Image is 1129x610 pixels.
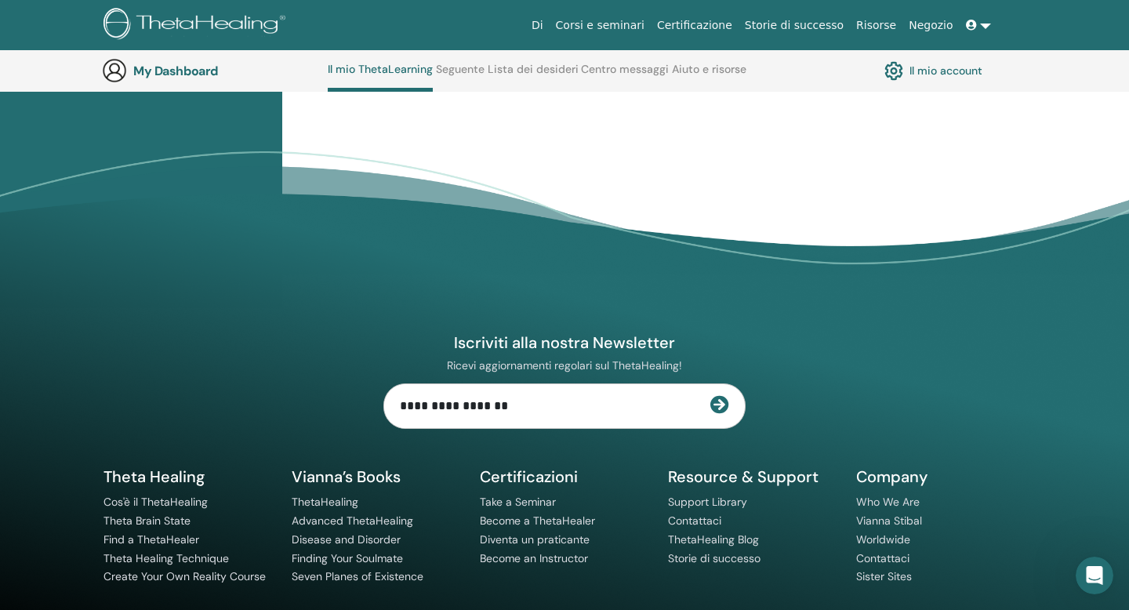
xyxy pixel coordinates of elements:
p: Ricevi aggiornamenti regolari sul ThetaHealing! [383,358,746,372]
img: cog.svg [884,57,903,84]
a: Disease and Disorder [292,532,401,546]
a: ThetaHealing [292,495,358,509]
a: Worldwide [856,532,910,546]
a: Seguente [436,63,485,88]
a: Become a ThetaHealer [480,514,595,528]
a: Create Your Own Reality Course [103,569,266,583]
a: Vianna Stibal [856,514,922,528]
h5: Certificazioni [480,467,649,487]
a: ThetaHealing Blog [668,532,759,546]
a: Find a ThetaHealer [103,532,199,546]
a: Take a Seminar [480,495,556,509]
a: Contattaci [856,551,909,565]
a: Di [525,11,550,40]
a: Support Library [668,495,747,509]
a: Centro messaggi [581,63,669,88]
a: Theta Brain State [103,514,191,528]
a: Become an Instructor [480,551,588,565]
img: logo.png [103,8,291,43]
h5: Vianna’s Books [292,467,461,487]
h5: Company [856,467,1026,487]
a: Storie di successo [739,11,850,40]
iframe: Intercom live chat [1076,557,1113,594]
h3: My Dashboard [133,64,290,78]
a: Certificazione [651,11,739,40]
a: Diventa un praticante [480,532,590,546]
a: Corsi e seminari [550,11,651,40]
a: Il mio ThetaLearning [328,63,433,92]
h4: Iscriviti alla nostra Newsletter [383,332,746,353]
a: Cos'è il ThetaHealing [103,495,208,509]
img: generic-user-icon.jpg [102,58,127,83]
h5: Resource & Support [668,467,837,487]
a: Sister Sites [856,569,912,583]
a: Storie di successo [668,551,761,565]
a: Lista dei desideri [488,63,579,88]
a: Il mio account [884,57,982,84]
h5: Theta Healing [103,467,273,487]
a: Who We Are [856,495,920,509]
a: Theta Healing Technique [103,551,229,565]
a: Contattaci [668,514,721,528]
a: Negozio [902,11,959,40]
a: Seven Planes of Existence [292,569,423,583]
a: Advanced ThetaHealing [292,514,413,528]
a: Aiuto e risorse [672,63,746,88]
a: Risorse [850,11,902,40]
a: Finding Your Soulmate [292,551,403,565]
